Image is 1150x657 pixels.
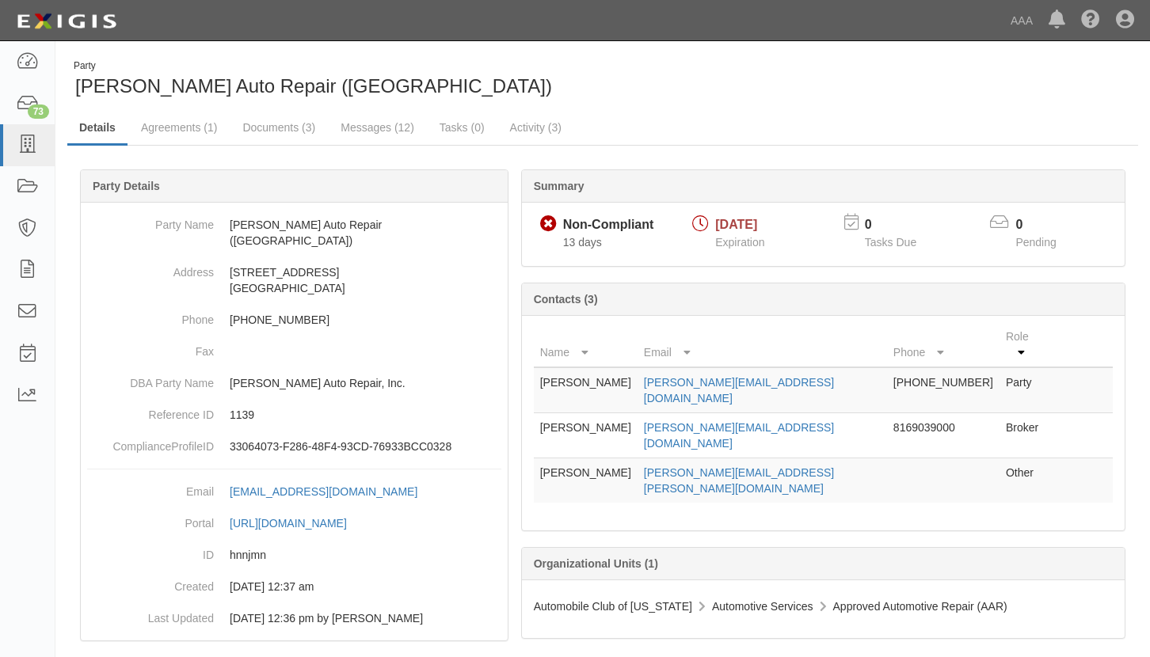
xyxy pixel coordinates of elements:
p: 1139 [230,407,501,423]
b: Contacts (3) [534,293,598,306]
a: [PERSON_NAME][EMAIL_ADDRESS][PERSON_NAME][DOMAIN_NAME] [644,466,834,495]
a: Details [67,112,128,146]
td: [PERSON_NAME] [534,458,638,503]
dt: Created [87,571,214,594]
th: Role [1000,322,1049,367]
b: Organizational Units (1) [534,557,658,570]
dt: ComplianceProfileID [87,431,214,454]
a: [PERSON_NAME][EMAIL_ADDRESS][DOMAIN_NAME] [644,421,834,450]
span: [PERSON_NAME] Auto Repair ([GEOGRAPHIC_DATA]) [75,75,552,97]
div: Sallas Auto Repair (Overland Park) [67,59,591,100]
b: Summary [534,180,585,192]
dt: ID [87,539,214,563]
span: Since 10/01/2025 [563,236,602,249]
a: Activity (3) [498,112,573,143]
div: Party [74,59,552,73]
dd: [PERSON_NAME] Auto Repair ([GEOGRAPHIC_DATA]) [87,209,501,256]
a: [PERSON_NAME][EMAIL_ADDRESS][DOMAIN_NAME] [644,376,834,404]
a: AAA [1003,5,1041,36]
td: Party [1000,367,1049,413]
dd: hnnjmn [87,539,501,571]
span: Approved Automotive Repair (AAR) [833,600,1007,613]
dd: 08/11/2023 12:36 pm by Benjamin Tully [87,602,501,634]
div: [EMAIL_ADDRESS][DOMAIN_NAME] [230,484,417,499]
span: Pending [1015,236,1056,249]
dd: [PHONE_NUMBER] [87,304,501,336]
span: Automotive Services [712,600,813,613]
td: Broker [1000,413,1049,458]
td: [PHONE_NUMBER] [887,367,1000,413]
span: Automobile Club of [US_STATE] [534,600,692,613]
a: Messages (12) [329,112,426,143]
dt: Last Updated [87,602,214,626]
a: Documents (3) [230,112,327,143]
td: [PERSON_NAME] [534,413,638,458]
td: [PERSON_NAME] [534,367,638,413]
img: logo-5460c22ac91f19d4615b14bd174203de0afe785f0fc80cf4dbbc73dc1793850b.png [12,7,121,36]
dt: Reference ID [87,399,214,423]
th: Phone [887,322,1000,367]
a: Tasks (0) [428,112,497,143]
a: [EMAIL_ADDRESS][DOMAIN_NAME] [230,485,435,498]
dt: Portal [87,507,214,531]
dt: Phone [87,304,214,328]
p: [PERSON_NAME] Auto Repair, Inc. [230,375,501,391]
i: Help Center - Complianz [1081,11,1100,30]
dt: DBA Party Name [87,367,214,391]
dd: [STREET_ADDRESS] [GEOGRAPHIC_DATA] [87,256,501,304]
div: Non-Compliant [563,216,654,234]
dt: Address [87,256,214,280]
div: 73 [28,104,49,119]
span: Tasks Due [865,236,916,249]
th: Email [638,322,887,367]
dt: Party Name [87,209,214,233]
span: [DATE] [715,218,757,231]
dt: Fax [87,336,214,359]
p: 0 [1015,216,1076,234]
p: 0 [865,216,936,234]
span: Expiration [715,236,764,249]
p: 33064073-F286-48F4-93CD-76933BCC0328 [230,439,501,454]
td: Other [1000,458,1049,503]
td: 8169039000 [887,413,1000,458]
b: Party Details [93,180,160,192]
a: Agreements (1) [129,112,229,143]
dt: Email [87,476,214,499]
th: Name [534,322,638,367]
a: [URL][DOMAIN_NAME] [230,517,364,530]
i: Non-Compliant [540,216,557,233]
dd: 03/10/2023 12:37 am [87,571,501,602]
